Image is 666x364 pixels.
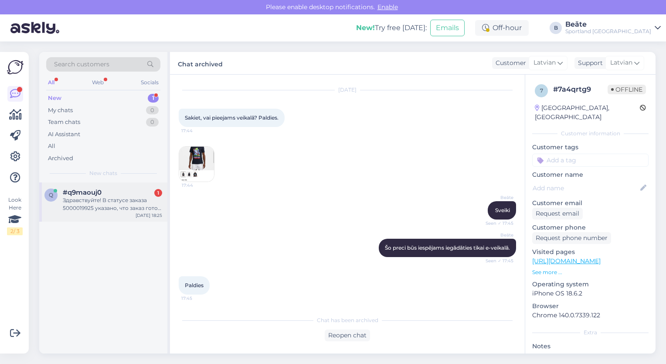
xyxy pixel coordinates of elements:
p: Operating system [532,280,649,289]
span: Sveiki [495,207,510,213]
div: [DATE] [179,86,516,94]
input: Add name [533,183,639,193]
div: 1 [148,94,159,103]
span: Search customers [54,60,109,69]
div: Extra [532,329,649,337]
div: Request phone number [532,232,611,244]
div: Web [90,77,105,88]
div: Team chats [48,118,80,127]
div: Customer [492,58,526,68]
span: 17:44 [181,127,214,134]
label: Chat archived [178,57,223,69]
span: #q9maouj0 [63,189,102,196]
div: Request email [532,208,583,220]
p: Browser [532,302,649,311]
span: Beāte [481,232,513,238]
a: BeāteSportland [GEOGRAPHIC_DATA] [565,21,661,35]
div: All [48,142,55,151]
div: Здравствуйте! В статусе заказа 5000019925 указано, что заказ готов к выдаче, но не получили никак... [63,196,162,212]
div: Archived [48,154,73,163]
p: See more ... [532,268,649,276]
span: Šo preci būs iespējams iegādāties tikai e-veikalā. [385,244,510,251]
div: New [48,94,61,103]
div: [DATE] 18:25 [136,212,162,219]
div: Socials [139,77,160,88]
div: 2 / 3 [7,227,23,235]
span: Enable [375,3,401,11]
div: Support [574,58,603,68]
div: 1 [154,189,162,197]
span: 7 [540,87,543,94]
div: All [46,77,56,88]
span: Offline [608,85,646,94]
span: Paldies [185,282,204,288]
span: Chat has been archived [317,316,378,324]
span: 17:45 [181,295,214,302]
img: Askly Logo [7,59,24,76]
div: AI Assistant [48,130,80,139]
input: Add a tag [532,154,649,167]
a: [URL][DOMAIN_NAME] [532,257,601,265]
div: Try free [DATE]: [356,23,427,33]
p: Customer tags [532,143,649,152]
div: Customer information [532,130,649,137]
div: Beāte [565,21,651,28]
span: Seen ✓ 17:45 [481,258,513,264]
span: q [49,192,53,198]
div: 0 [146,118,159,127]
div: [GEOGRAPHIC_DATA], [GEOGRAPHIC_DATA] [535,103,640,122]
p: Chrome 140.0.7339.122 [532,311,649,320]
span: Latvian [533,58,556,68]
span: New chats [89,169,117,177]
div: # 7a4qrtg9 [553,84,608,95]
div: 0 [146,106,159,115]
p: Notes [532,342,649,351]
p: Customer email [532,199,649,208]
div: B [550,22,562,34]
div: Reopen chat [325,330,370,341]
p: Customer name [532,170,649,179]
div: My chats [48,106,73,115]
span: 17:44 [182,182,214,189]
div: Look Here [7,196,23,235]
span: Beāte [481,194,513,201]
button: Emails [430,20,465,36]
p: iPhone OS 18.6.2 [532,289,649,298]
p: Customer phone [532,223,649,232]
img: Attachment [179,147,214,182]
b: New! [356,24,375,32]
span: Seen ✓ 17:45 [481,220,513,227]
span: Sakiet, vai pieejams veikalā? Paldies. [185,114,279,121]
div: Off-hour [475,20,529,36]
span: Latvian [610,58,632,68]
div: Sportland [GEOGRAPHIC_DATA] [565,28,651,35]
p: Visited pages [532,247,649,257]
